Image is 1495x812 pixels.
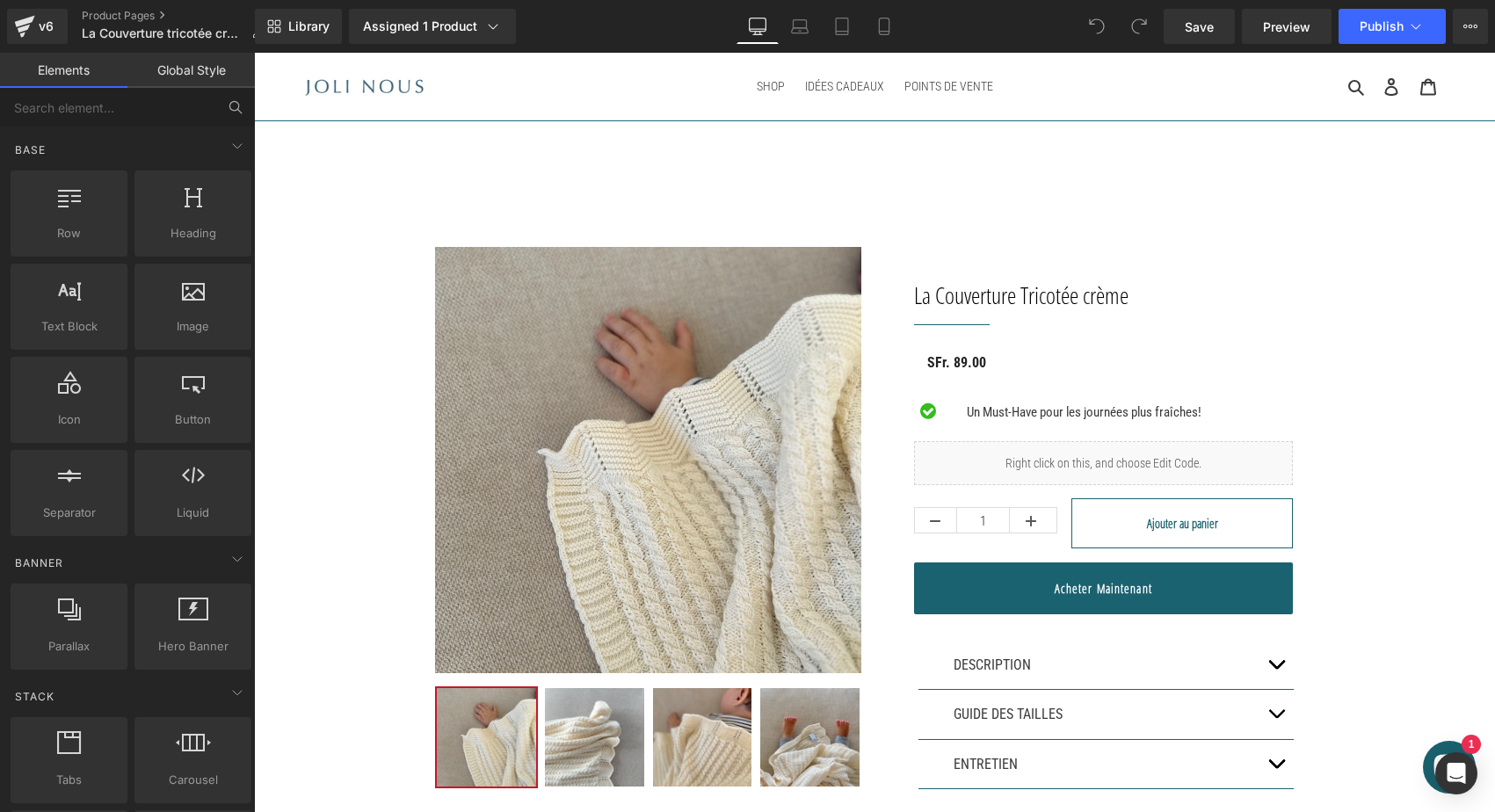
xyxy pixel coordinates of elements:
[140,410,246,429] span: Button
[542,22,639,46] a: IDÉES CADEAUX
[7,9,68,44] a: v6
[1453,9,1488,44] button: More
[660,226,875,260] a: La Couverture Tricotée crème
[183,635,282,735] img: La Couverture Tricotée crème
[140,637,246,656] span: Hero Banner
[82,9,278,23] a: Product Pages
[288,18,330,34] span: Library
[700,601,1005,624] div: DESCRIPTION
[140,224,246,243] span: Heading
[863,9,905,44] a: Mobile
[650,26,739,41] span: POINTS DE VENTE
[817,446,1039,496] button: Ajouter au panier
[893,462,964,479] span: Ajouter au panier
[82,26,244,40] span: La Couverture tricotée crème
[16,317,122,336] span: Text Block
[16,224,122,243] span: Row
[801,527,898,544] span: Acheter maintenant
[16,771,122,789] span: Tabs
[506,635,606,735] img: La Couverture Tricotée crème
[700,700,1005,723] p: ENTRETIEN
[1242,9,1332,44] a: Preview
[127,53,255,88] a: Global Style
[1185,18,1214,36] span: Save
[181,194,607,620] img: La Couverture Tricotée crème
[1435,752,1477,794] div: Open Intercom Messenger
[13,555,65,571] span: Banner
[1164,688,1227,745] inbox-online-store-chat: Chat de la boutique en ligne Shopify
[399,635,498,735] img: La Couverture Tricotée crème
[660,510,1040,562] button: Acheter maintenant
[779,9,821,44] a: Laptop
[551,26,630,41] span: IDÉES CADEAUX
[48,24,171,44] img: JOLI NOUS
[821,9,863,44] a: Tablet
[16,637,122,656] span: Parallax
[1079,9,1114,44] button: Undo
[700,650,1005,673] div: GUIDE DES TAILLES
[16,410,122,429] span: Icon
[673,300,732,321] span: SFr. 89.00
[140,317,246,336] span: Image
[140,771,246,789] span: Carousel
[1263,18,1310,36] span: Preview
[494,22,540,46] a: SHOP
[1339,9,1446,44] button: Publish
[503,26,531,41] span: SHOP
[13,688,56,705] span: Stack
[737,9,779,44] a: Desktop
[291,635,390,735] img: La Couverture Tricotée crème
[1121,9,1157,44] button: Redo
[140,504,246,522] span: Liquid
[363,18,502,35] div: Assigned 1 Product
[255,9,342,44] a: New Library
[35,15,57,38] div: v6
[713,349,1034,370] p: Un Must-Have pour les journées plus fraîches!
[1360,19,1404,33] span: Publish
[642,22,748,46] a: POINTS DE VENTE
[16,504,122,522] span: Separator
[13,141,47,158] span: Base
